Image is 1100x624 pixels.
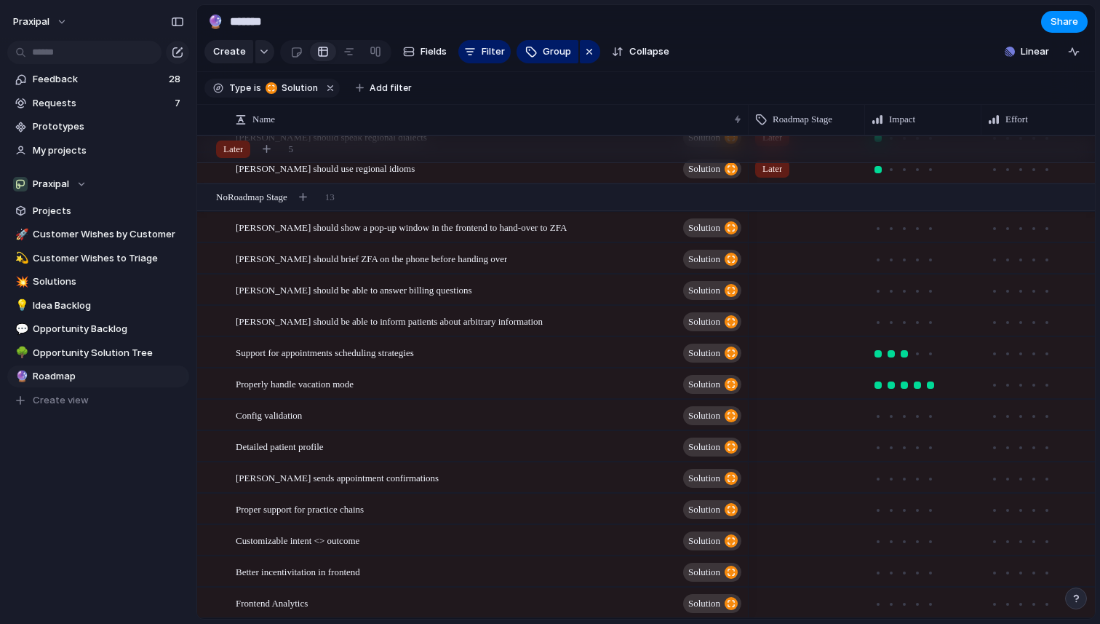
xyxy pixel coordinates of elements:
span: 28 [169,72,183,87]
span: Group [543,44,571,59]
span: Create view [33,393,89,408]
span: Praxipal [33,177,69,191]
a: 💡Idea Backlog [7,295,189,317]
span: Solution [688,562,720,582]
button: Solution [683,438,741,457]
div: 🔮 [15,368,25,385]
button: Add filter [347,78,421,98]
button: 💬 [13,322,28,336]
span: Linear [1021,44,1049,59]
span: Collapse [629,44,669,59]
button: is [251,80,264,96]
span: Better incentivitation in frontend [236,563,360,580]
span: Solution [688,406,720,426]
div: 💡 [15,297,25,314]
span: No Roadmap Stage [216,190,287,205]
span: My projects [33,143,184,158]
button: Solution [683,375,741,394]
button: 🔮 [204,10,227,33]
span: 5 [288,142,293,157]
button: Share [1041,11,1088,33]
a: Requests7 [7,92,189,114]
button: 🚀 [13,227,28,242]
button: Solution [683,344,741,363]
div: 💥 [15,274,25,291]
button: Solution [683,500,741,519]
button: 🔮 [13,369,28,384]
span: Solution [688,312,720,332]
span: Solution [277,82,318,95]
span: Detailed patient profile [236,438,324,454]
button: Solution [263,80,321,96]
span: Frontend Analytics [236,594,308,611]
span: Solution [688,499,720,520]
span: Solution [688,468,720,489]
span: Share [1051,15,1078,29]
button: 💫 [13,251,28,266]
span: Properly handle vacation mode [236,375,354,392]
button: Collapse [606,40,675,63]
span: Idea Backlog [33,299,184,313]
span: 7 [175,96,183,111]
button: Create view [7,390,189,411]
span: Support for appointments scheduling strategies [236,344,414,360]
button: Solution [683,406,741,425]
span: [PERSON_NAME] should be able to inform patients about arbitrary information [236,312,543,329]
span: Filter [482,44,505,59]
span: Roadmap Stage [773,112,832,127]
span: [PERSON_NAME] should use regional idioms [236,159,415,176]
button: Filter [458,40,511,63]
div: 💬Opportunity Backlog [7,318,189,340]
a: 🚀Customer Wishes by Customer [7,224,189,245]
button: Solution [683,469,741,488]
button: Solution [683,159,741,178]
a: 🔮Roadmap [7,366,189,387]
span: Opportunity Solution Tree [33,346,184,360]
span: Fields [421,44,447,59]
span: Name [252,112,275,127]
span: [PERSON_NAME] sends appointment confirmations [236,469,439,486]
button: praxipal [7,10,75,33]
span: Solution [688,159,720,179]
span: Roadmap [33,369,184,384]
span: Solution [688,374,720,395]
button: Solution [683,594,741,613]
span: [PERSON_NAME] should be able to answer billing questions [236,281,472,298]
button: Solution [683,563,741,582]
button: Solution [683,312,741,331]
a: Prototypes [7,116,189,138]
span: Impact [889,112,915,127]
span: is [254,82,261,95]
span: 13 [325,190,335,205]
button: Praxipal [7,173,189,195]
span: Type [229,82,251,95]
span: Customer Wishes by Customer [33,227,184,242]
span: Feedback [33,72,164,87]
button: Linear [999,41,1055,63]
span: Proper support for practice chains [236,500,364,517]
a: 💥Solutions [7,271,189,293]
span: [PERSON_NAME] should brief ZFA on the phone before handing over [236,250,507,266]
span: Solution [688,218,720,238]
button: Group [517,40,578,63]
span: Solutions [33,275,184,289]
div: 💫Customer Wishes to Triage [7,248,189,269]
a: 🌳Opportunity Solution Tree [7,342,189,364]
span: [PERSON_NAME] should show a pop-up window in the frontend to hand-over to ZFA [236,218,567,235]
span: Effort [1005,112,1028,127]
a: Feedback28 [7,68,189,90]
button: Fields [397,40,453,63]
a: My projects [7,140,189,162]
div: 💬 [15,321,25,338]
button: Create [204,40,253,63]
span: Solution [688,343,720,363]
span: Solution [688,593,720,614]
button: 💡 [13,299,28,313]
button: Solution [683,250,741,269]
span: Requests [33,96,170,111]
span: Customizable intent <> outcome [236,532,359,548]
